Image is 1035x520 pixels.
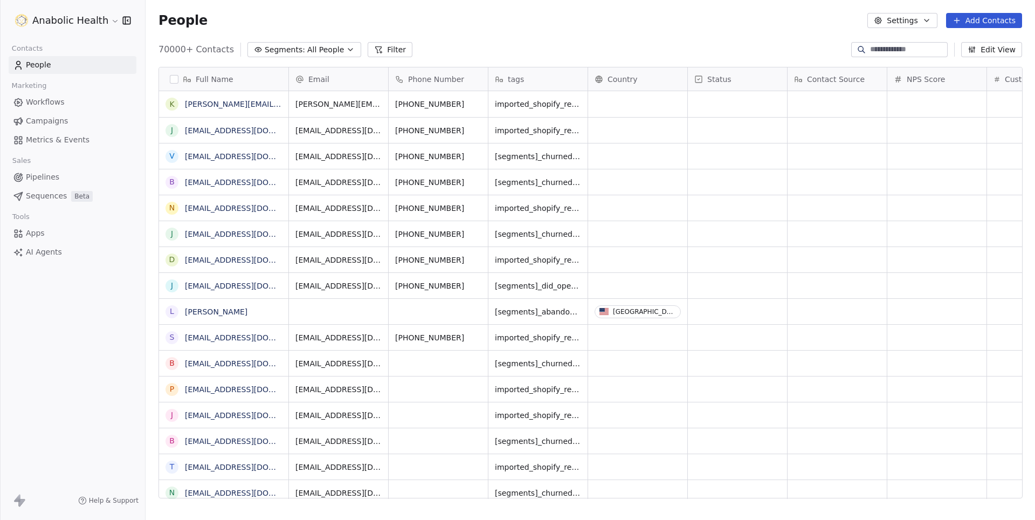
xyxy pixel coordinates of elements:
[9,131,136,149] a: Metrics & Events
[295,203,382,214] span: [EMAIL_ADDRESS][DOMAIN_NAME]
[495,203,581,214] span: imported_shopify_reengage
[295,410,382,421] span: [EMAIL_ADDRESS][DOMAIN_NAME]
[169,202,175,214] div: n
[7,40,47,57] span: Contacts
[13,11,115,30] button: Anabolic Health
[495,255,581,265] span: imported_shopify_reengage
[171,409,173,421] div: j
[169,435,175,447] div: b
[185,256,317,264] a: [EMAIL_ADDRESS][DOMAIN_NAME]
[289,67,388,91] div: Email
[26,115,68,127] span: Campaigns
[89,496,139,505] span: Help & Support
[946,13,1022,28] button: Add Contacts
[169,358,175,369] div: b
[907,74,945,85] span: NPS Score
[395,203,481,214] span: [PHONE_NUMBER]
[26,228,45,239] span: Apps
[185,178,317,187] a: [EMAIL_ADDRESS][DOMAIN_NAME]
[185,126,317,135] a: [EMAIL_ADDRESS][DOMAIN_NAME]
[26,172,59,183] span: Pipelines
[395,332,481,343] span: [PHONE_NUMBER]
[295,462,382,473] span: [EMAIL_ADDRESS][DOMAIN_NAME]
[495,462,581,473] span: imported_shopify_reengage
[395,99,481,110] span: [PHONE_NUMBER]
[171,280,173,291] div: j
[508,74,524,85] span: tags
[170,461,175,473] div: t
[185,333,317,342] a: [EMAIL_ADDRESS][DOMAIN_NAME]
[308,74,329,85] span: Email
[26,247,62,258] span: AI Agents
[807,74,865,85] span: Contact Source
[608,74,638,85] span: Country
[185,359,317,368] a: [EMAIL_ADDRESS][DOMAIN_NAME]
[185,385,317,394] a: [EMAIL_ADDRESS][DOMAIN_NAME]
[169,150,175,162] div: v
[185,437,317,446] a: [EMAIL_ADDRESS][DOMAIN_NAME]
[169,254,175,265] div: d
[185,463,317,471] a: [EMAIL_ADDRESS][DOMAIN_NAME]
[495,125,581,136] span: imported_shopify_reengage
[707,74,732,85] span: Status
[295,125,382,136] span: [EMAIL_ADDRESS][DOMAIN_NAME]
[185,100,379,108] a: [PERSON_NAME][EMAIL_ADDRESS][DOMAIN_NAME]
[295,255,382,265] span: [EMAIL_ADDRESS][DOMAIN_NAME]
[265,44,305,56] span: Segments:
[169,487,175,498] div: n
[295,99,382,110] span: [PERSON_NAME][EMAIL_ADDRESS][DOMAIN_NAME]
[185,152,317,161] a: [EMAIL_ADDRESS][DOMAIN_NAME]
[185,282,317,290] a: [EMAIL_ADDRESS][DOMAIN_NAME]
[9,187,136,205] a: SequencesBeta
[395,125,481,136] span: [PHONE_NUMBER]
[495,151,581,162] span: [segments]_churned_signups [segments]_did_open_email_in_last_30_days [segments]_retail imported_s...
[295,358,382,369] span: [EMAIL_ADDRESS][DOMAIN_NAME]
[185,489,317,497] a: [EMAIL_ADDRESS][DOMAIN_NAME]
[395,255,481,265] span: [PHONE_NUMBER]
[32,13,108,28] span: Anabolic Health
[26,59,51,71] span: People
[26,97,65,108] span: Workflows
[169,99,174,110] div: k
[26,134,89,146] span: Metrics & Events
[395,280,481,291] span: [PHONE_NUMBER]
[495,177,581,188] span: [segments]_churned_signups [segments]_retail imported_shopify_reengage
[7,78,51,94] span: Marketing
[71,191,93,202] span: Beta
[295,177,382,188] span: [EMAIL_ADDRESS][DOMAIN_NAME]
[170,306,174,317] div: L
[395,229,481,240] span: [PHONE_NUMBER]
[295,488,382,498] span: [EMAIL_ADDRESS][DOMAIN_NAME]
[170,384,174,395] div: p
[9,224,136,242] a: Apps
[588,67,687,91] div: Country
[169,176,175,188] div: b
[9,56,136,74] a: People
[495,306,581,317] span: [segments]_abandoned_cart [segments]_churned_customers [segments]_full_price [segments]_signups i...
[26,190,67,202] span: Sequences
[185,307,247,316] a: [PERSON_NAME]
[295,280,382,291] span: [EMAIL_ADDRESS][DOMAIN_NAME]
[408,74,464,85] span: Phone Number
[295,436,382,447] span: [EMAIL_ADDRESS][DOMAIN_NAME]
[171,125,173,136] div: j
[158,12,208,29] span: People
[867,13,937,28] button: Settings
[613,308,676,316] div: [GEOGRAPHIC_DATA]
[295,151,382,162] span: [EMAIL_ADDRESS][DOMAIN_NAME]
[368,42,412,57] button: Filter
[8,209,34,225] span: Tools
[495,229,581,240] span: [segments]_churned_signups [segments]_retail imported_shopify_reengage
[170,332,175,343] div: s
[78,496,139,505] a: Help & Support
[171,228,173,240] div: j
[9,93,136,111] a: Workflows
[9,243,136,261] a: AI Agents
[495,358,581,369] span: [segments]_churned_customers [segments]_full_price [segments]_signups imported_shopify_reengage
[185,411,317,420] a: [EMAIL_ADDRESS][DOMAIN_NAME]
[9,112,136,130] a: Campaigns
[15,14,28,27] img: Anabolic-Health-Icon-192.png
[159,67,288,91] div: Full Name
[887,67,986,91] div: NPS Score
[495,332,581,343] span: imported_shopify_reengage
